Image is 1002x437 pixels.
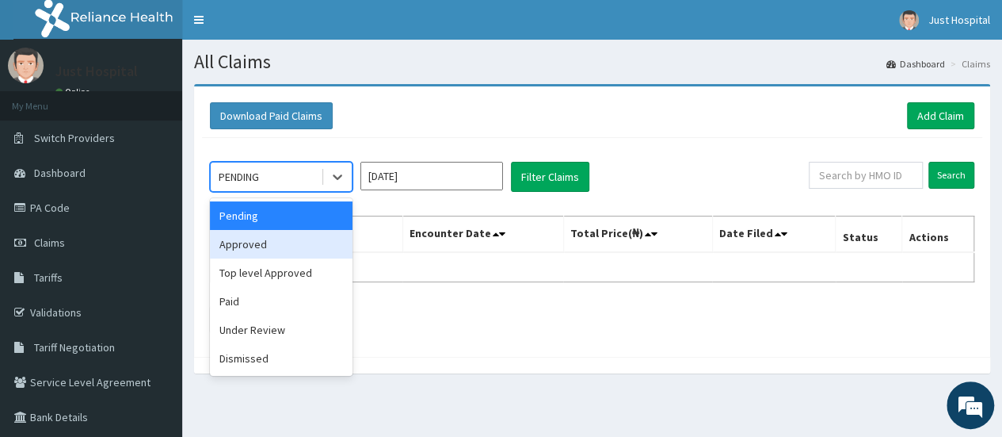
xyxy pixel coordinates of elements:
[902,217,974,253] th: Actions
[928,13,990,27] span: Just Hospital
[8,48,44,83] img: User Image
[563,217,712,253] th: Total Price(₦)
[210,201,352,230] div: Pending
[210,102,333,129] button: Download Paid Claims
[899,10,919,30] img: User Image
[55,64,138,79] p: Just Hospital
[886,57,945,71] a: Dashboard
[360,162,503,190] input: Select Month and Year
[34,340,115,355] span: Tariff Negotiation
[34,166,86,180] span: Dashboard
[34,270,63,285] span: Tariffs
[402,217,563,253] th: Encounter Date
[210,259,352,287] div: Top level Approved
[210,316,352,344] div: Under Review
[210,287,352,316] div: Paid
[907,102,974,129] a: Add Claim
[34,131,115,145] span: Switch Providers
[194,52,990,72] h1: All Claims
[210,230,352,259] div: Approved
[210,344,352,373] div: Dismissed
[928,162,974,189] input: Search
[219,169,259,185] div: PENDING
[34,236,65,250] span: Claims
[511,162,589,192] button: Filter Claims
[712,217,836,253] th: Date Filed
[55,86,93,98] a: Online
[836,217,902,253] th: Status
[947,57,990,71] li: Claims
[809,162,923,189] input: Search by HMO ID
